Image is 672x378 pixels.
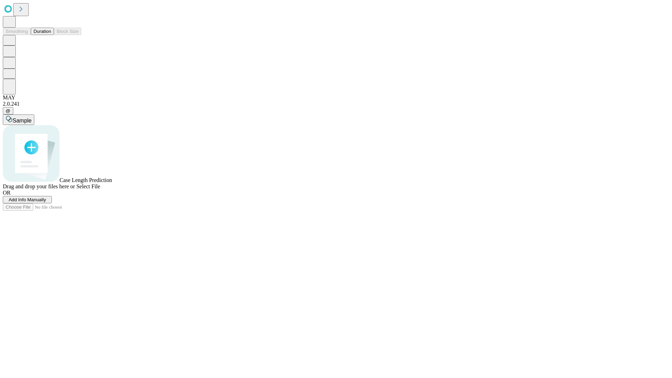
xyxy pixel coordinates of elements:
[6,108,10,113] span: @
[31,28,54,35] button: Duration
[3,107,13,114] button: @
[9,197,46,202] span: Add Info Manually
[76,183,100,189] span: Select File
[3,94,669,101] div: MAY
[59,177,112,183] span: Case Length Prediction
[3,28,31,35] button: Smoothing
[3,190,10,196] span: OR
[3,101,669,107] div: 2.0.241
[13,118,31,124] span: Sample
[3,114,34,125] button: Sample
[3,196,52,203] button: Add Info Manually
[54,28,81,35] button: Block Size
[3,183,75,189] span: Drag and drop your files here or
